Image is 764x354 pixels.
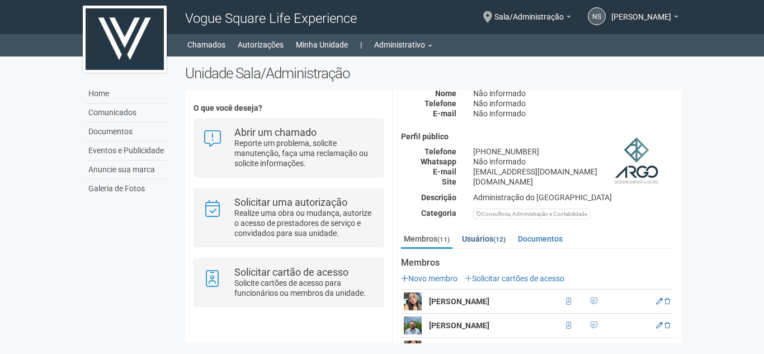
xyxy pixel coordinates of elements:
[465,192,681,202] div: Administração do [GEOGRAPHIC_DATA]
[360,37,362,53] a: |
[664,322,670,329] a: Excluir membro
[494,2,564,21] span: Sala/Administração
[401,133,673,141] h4: Perfil público
[202,267,374,298] a: Solicitar cartão de acesso Solicite cartões de acesso para funcionários ou membros da unidade.
[234,266,348,278] strong: Solicitar cartão de acesso
[442,177,456,186] strong: Site
[296,37,348,53] a: Minha Unidade
[401,230,452,249] a: Membros(11)
[429,297,489,306] strong: [PERSON_NAME]
[465,274,564,283] a: Solicitar cartões de acesso
[86,103,168,122] a: Comunicados
[86,122,168,141] a: Documentos
[421,193,456,202] strong: Descrição
[465,88,681,98] div: Não informado
[374,37,432,53] a: Administrativo
[609,133,664,188] img: business.png
[473,209,591,219] div: Consultoria, Administração e Contabilidade
[465,147,681,157] div: [PHONE_NUMBER]
[86,180,168,198] a: Galeria de Fotos
[202,197,374,238] a: Solicitar uma autorização Realize uma obra ou mudança, autorize o acesso de prestadores de serviç...
[185,65,681,82] h2: Unidade Sala/Administração
[187,37,225,53] a: Chamados
[656,298,663,305] a: Editar membro
[656,322,663,329] a: Editar membro
[421,209,456,218] strong: Categoria
[404,317,422,334] img: user.png
[421,157,456,166] strong: Whatsapp
[234,138,375,168] p: Reporte um problema, solicite manutenção, faça uma reclamação ou solicite informações.
[493,235,506,243] small: (12)
[185,11,357,26] span: Vogue Square Life Experience
[404,292,422,310] img: user.png
[465,177,681,187] div: [DOMAIN_NAME]
[401,274,458,283] a: Novo membro
[588,7,606,25] a: NS
[611,2,671,21] span: Nicolle Silva
[425,99,456,108] strong: Telefone
[465,157,681,167] div: Não informado
[202,128,374,168] a: Abrir um chamado Reporte um problema, solicite manutenção, faça uma reclamação ou solicite inform...
[611,14,678,23] a: [PERSON_NAME]
[83,6,167,73] img: logo.jpg
[425,147,456,156] strong: Telefone
[515,230,565,247] a: Documentos
[234,208,375,238] p: Realize uma obra ou mudança, autorize o acesso de prestadores de serviço e convidados para sua un...
[465,167,681,177] div: [EMAIL_ADDRESS][DOMAIN_NAME]
[437,235,450,243] small: (11)
[238,37,284,53] a: Autorizações
[234,278,375,298] p: Solicite cartões de acesso para funcionários ou membros da unidade.
[494,14,571,23] a: Sala/Administração
[433,109,456,118] strong: E-mail
[429,321,489,330] strong: [PERSON_NAME]
[459,230,508,247] a: Usuários(12)
[234,196,347,208] strong: Solicitar uma autorização
[465,98,681,108] div: Não informado
[234,126,317,138] strong: Abrir um chamado
[433,167,456,176] strong: E-mail
[435,89,456,98] strong: Nome
[401,258,673,268] strong: Membros
[465,108,681,119] div: Não informado
[86,141,168,161] a: Eventos e Publicidade
[86,84,168,103] a: Home
[194,104,383,112] h4: O que você deseja?
[86,161,168,180] a: Anuncie sua marca
[664,298,670,305] a: Excluir membro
